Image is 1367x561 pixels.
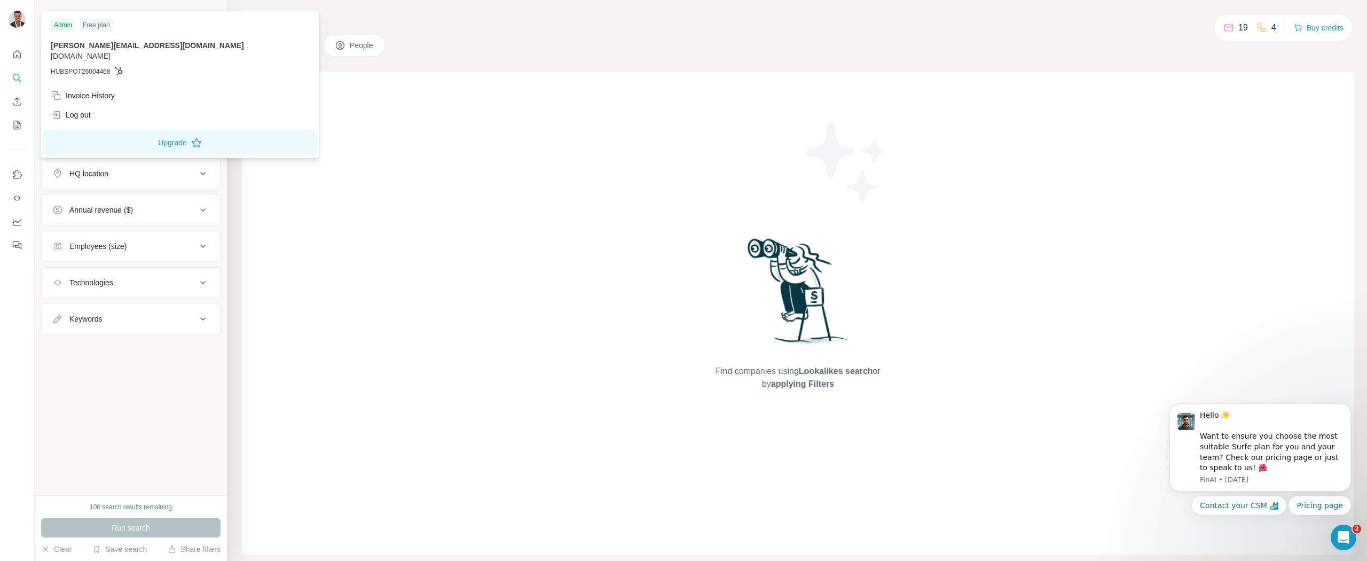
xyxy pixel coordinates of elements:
div: New search [41,10,75,19]
button: Keywords [42,306,220,332]
div: HQ location [69,168,108,179]
div: Invoice History [51,90,115,101]
img: Avatar [9,11,26,28]
button: Technologies [42,270,220,295]
button: Clear [41,544,72,555]
span: People [350,40,374,51]
div: Log out [51,110,91,120]
h4: Search [242,13,1354,28]
span: Lookalikes search [799,367,873,376]
button: Save search [92,544,147,555]
p: 4 [1271,21,1276,34]
button: Hide [186,6,227,22]
span: HUBSPOT26004468 [51,67,110,76]
button: Use Surfe on LinkedIn [9,165,26,184]
div: 100 search results remaining [90,502,172,512]
span: 2 [1353,525,1361,533]
button: Employees (size) [42,233,220,259]
iframe: Intercom notifications message [1153,368,1367,532]
button: Feedback [9,236,26,255]
iframe: Intercom live chat [1331,525,1356,550]
button: Annual revenue ($) [42,197,220,223]
button: Quick start [9,45,26,64]
button: Enrich CSV [9,92,26,111]
button: Dashboard [9,212,26,231]
span: [PERSON_NAME][EMAIL_ADDRESS][DOMAIN_NAME] [51,41,244,50]
button: My lists [9,115,26,135]
button: Search [9,68,26,88]
span: Find companies using or by [712,365,883,391]
p: 19 [1238,21,1248,34]
button: Upgrade [43,130,317,155]
button: Buy credits [1294,20,1344,35]
div: Keywords [69,314,102,324]
button: Share filters [168,544,221,555]
img: Surfe Illustration - Woman searching with binoculars [743,236,854,355]
button: HQ location [42,161,220,186]
div: Technologies [69,277,113,288]
span: [DOMAIN_NAME] [51,52,111,60]
div: Employees (size) [69,241,127,252]
span: applying Filters [771,379,834,388]
img: Surfe Illustration - Stars [798,114,894,211]
div: Admin [51,19,75,32]
div: Annual revenue ($) [69,205,133,215]
button: Use Surfe API [9,189,26,208]
div: Free plan [80,19,113,32]
span: . [246,41,248,50]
